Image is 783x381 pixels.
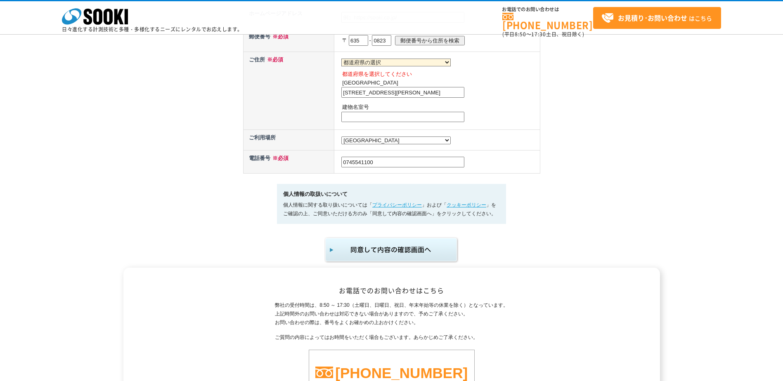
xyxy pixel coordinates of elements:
img: 同意して内容の確認画面へ [324,236,459,263]
p: 個人情報に関する取り扱いについては「 」および「 」をご確認の上、ご同意いただける方のみ「同意して内容の確認画面へ」をクリックしてください。 [283,201,500,218]
a: クッキーポリシー [447,202,486,208]
strong: お見積り･お問い合わせ [618,13,687,23]
span: 8:50 [515,31,526,38]
a: [PHONE_NUMBER] [502,13,593,30]
h5: 個人情報の取扱いについて [283,190,500,199]
th: 郵便番号 [243,28,334,52]
p: 日々進化する計測技術と多種・多様化するニーズにレンタルでお応えします。 [62,27,243,32]
th: ご利用場所 [243,130,334,151]
p: [GEOGRAPHIC_DATA] [342,79,538,87]
span: ※必須 [270,33,289,40]
p: 建物名室号 [342,103,538,112]
input: 550 [349,35,368,46]
input: 例）0120-856-990 [341,157,464,167]
span: (平日 ～ 土日、祝日除く) [502,31,584,38]
a: [PHONE_NUMBER] [335,365,468,381]
p: ご質問の内容によってはお時間をいただく場合もございます。あらかじめご了承ください。 [275,333,508,342]
input: 0005 [372,35,391,46]
span: 17:30 [531,31,546,38]
span: ※必須 [270,155,289,161]
a: プライバシーポリシー [372,202,422,208]
p: 〒 - [342,31,538,49]
select: /* 20250204 MOD ↑ */ /* 20241122 MOD ↑ */ [341,136,451,144]
span: お電話でのお問い合わせは [502,7,593,12]
input: 郵便番号から住所を検索 [395,36,465,45]
p: 都道府県を選択してください [342,70,538,79]
input: 例）大阪市西区西本町1-15-10 [341,87,464,98]
span: ※必須 [265,56,283,63]
th: ご住所 [243,52,334,130]
a: お見積り･お問い合わせはこちら [593,7,721,29]
p: 弊社の受付時間は、8:50 ～ 17:30（土曜日、日曜日、祝日、年末年始等の休業を除く）となっています。 上記時間外のお問い合わせは対応できない場合がありますので、予めご了承ください。 お問い... [275,301,508,327]
span: はこちら [601,12,712,24]
h2: お電話でのお問い合わせはこちら [150,286,633,295]
th: 電話番号 [243,150,334,173]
